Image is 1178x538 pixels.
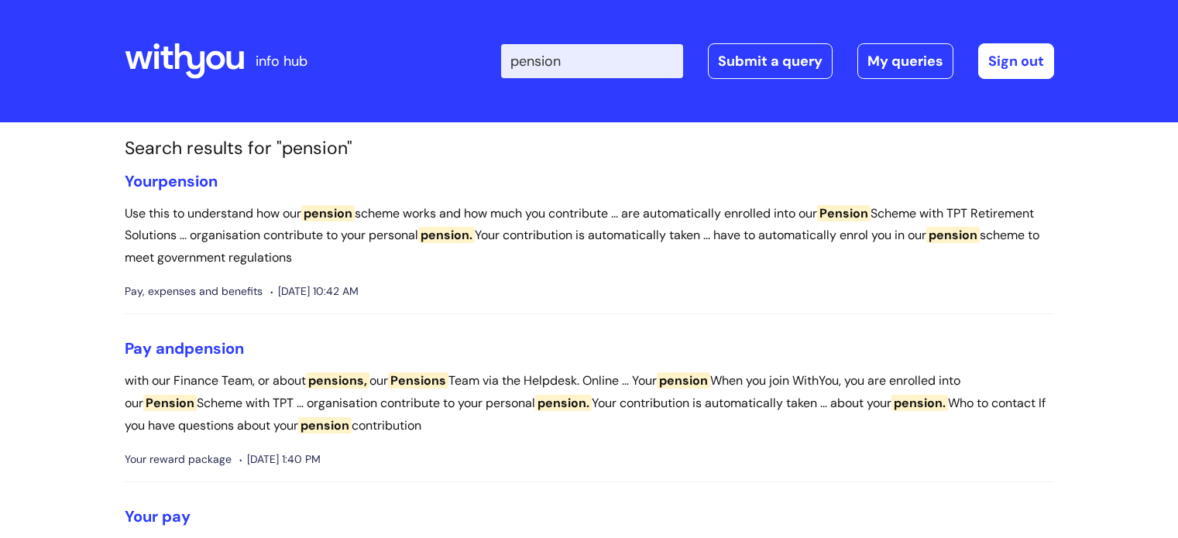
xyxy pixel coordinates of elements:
input: Search [501,44,683,78]
span: pensions, [306,372,369,389]
a: Sign out [978,43,1054,79]
span: pension [657,372,710,389]
p: Use this to understand how our scheme works and how much you contribute ... are automatically enr... [125,203,1054,269]
span: pension. [418,227,475,243]
a: Yourpension [125,171,218,191]
span: Pensions [388,372,448,389]
span: pension [301,205,355,221]
p: with our Finance Team, or about our Team via the Helpdesk. Online ... Your When you join WithYou,... [125,370,1054,437]
span: Pension [143,395,197,411]
a: Your pay [125,506,191,526]
span: Your reward package [125,450,232,469]
span: pension. [891,395,948,411]
span: pension [298,417,352,433]
a: Submit a query [708,43,833,79]
span: pension. [535,395,592,411]
span: Pay, expenses and benefits [125,282,263,301]
span: Pension [817,205,871,221]
span: [DATE] 1:40 PM [239,450,321,469]
span: pension [158,171,218,191]
span: pension [926,227,980,243]
p: info hub [256,49,307,74]
h1: Search results for "pension" [125,138,1054,159]
span: [DATE] 10:42 AM [270,282,359,301]
a: My queries [857,43,953,79]
div: | - [501,43,1054,79]
a: Pay andpension [125,338,244,358]
span: pension [184,338,244,358]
